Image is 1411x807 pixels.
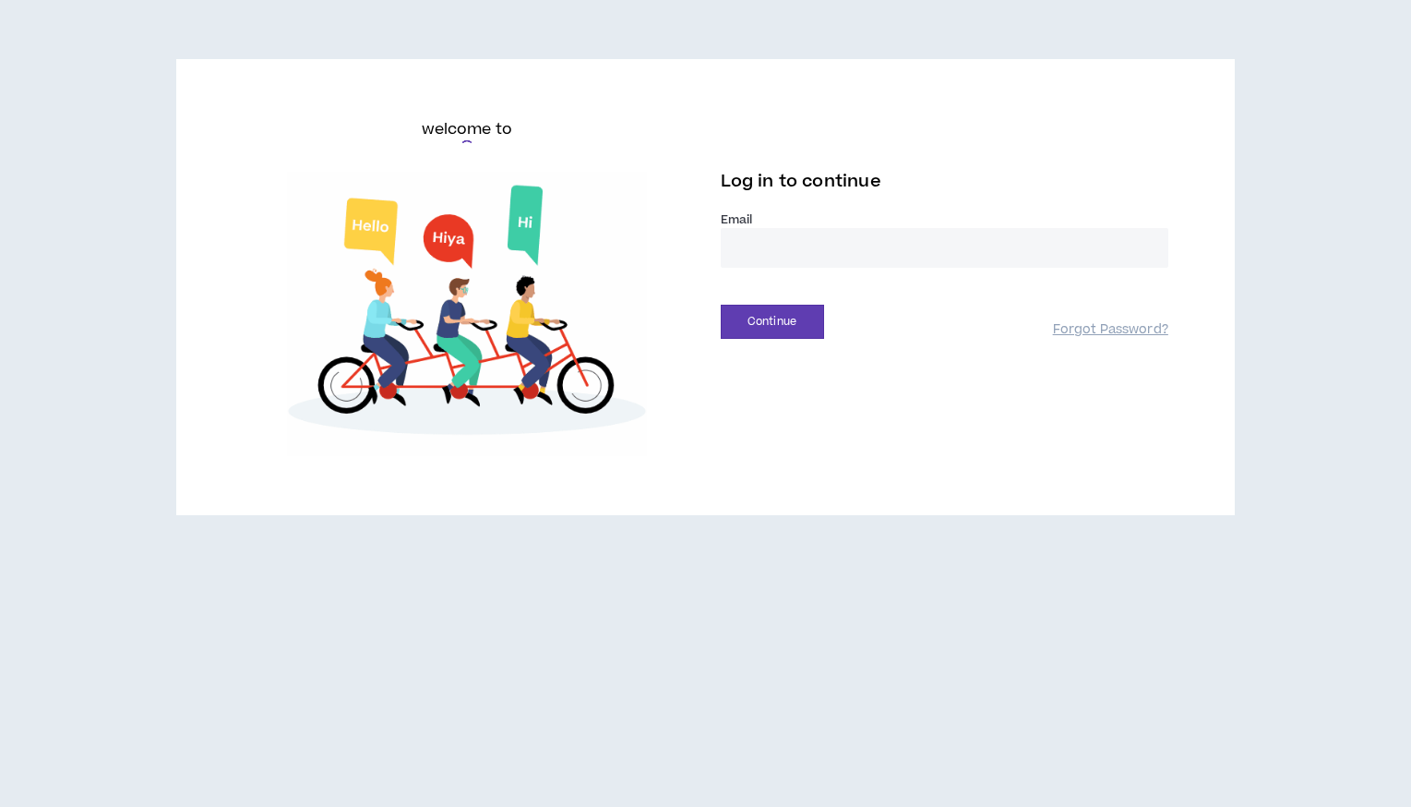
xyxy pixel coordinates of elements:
[721,170,881,193] span: Log in to continue
[1053,321,1168,339] a: Forgot Password?
[422,118,513,140] h6: welcome to
[243,172,690,456] img: Welcome to Wripple
[721,211,1168,228] label: Email
[721,305,824,339] button: Continue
